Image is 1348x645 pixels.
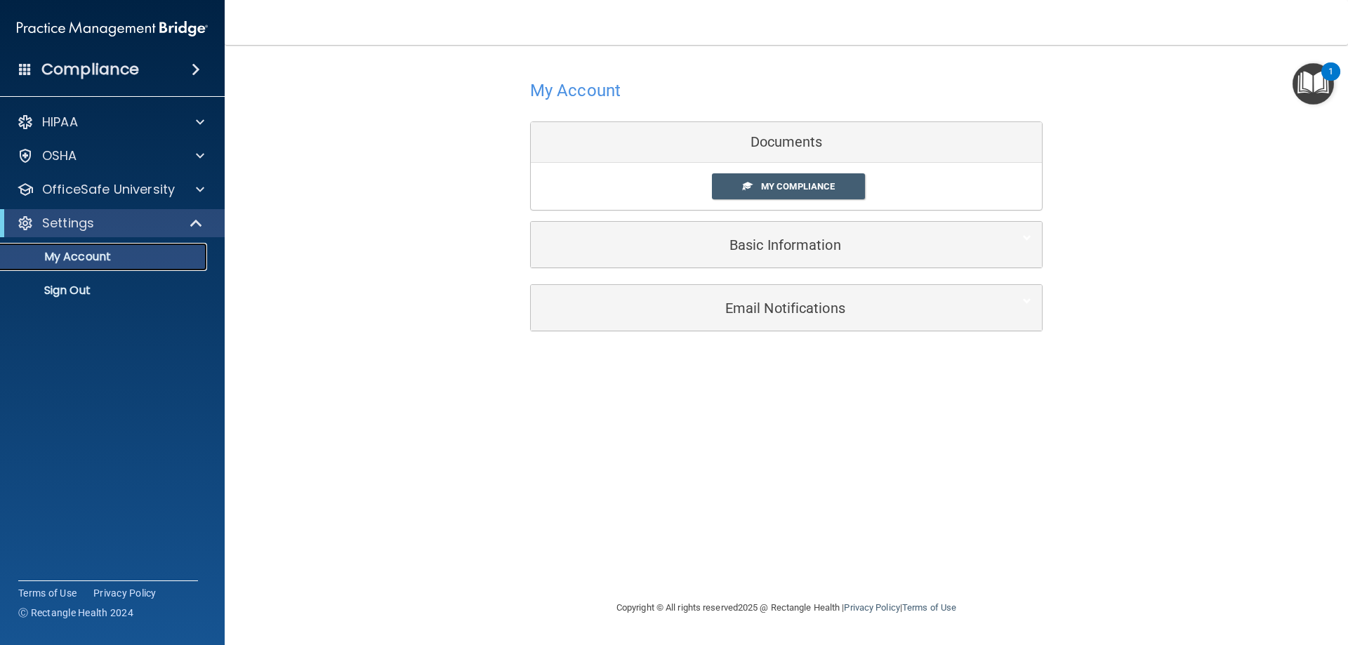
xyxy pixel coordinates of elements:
[42,114,78,131] p: HIPAA
[844,602,899,613] a: Privacy Policy
[530,585,1043,630] div: Copyright © All rights reserved 2025 @ Rectangle Health | |
[1293,63,1334,105] button: Open Resource Center, 1 new notification
[17,181,204,198] a: OfficeSafe University
[42,147,77,164] p: OSHA
[18,606,133,620] span: Ⓒ Rectangle Health 2024
[17,215,204,232] a: Settings
[17,15,208,43] img: PMB logo
[541,237,989,253] h5: Basic Information
[17,114,204,131] a: HIPAA
[41,60,139,79] h4: Compliance
[1105,545,1331,601] iframe: Drift Widget Chat Controller
[761,181,835,192] span: My Compliance
[18,586,77,600] a: Terms of Use
[541,229,1031,260] a: Basic Information
[17,147,204,164] a: OSHA
[42,181,175,198] p: OfficeSafe University
[9,284,201,298] p: Sign Out
[42,215,94,232] p: Settings
[531,122,1042,163] div: Documents
[530,81,621,100] h4: My Account
[541,292,1031,324] a: Email Notifications
[902,602,956,613] a: Terms of Use
[1328,72,1333,90] div: 1
[9,250,201,264] p: My Account
[541,300,989,316] h5: Email Notifications
[93,586,157,600] a: Privacy Policy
